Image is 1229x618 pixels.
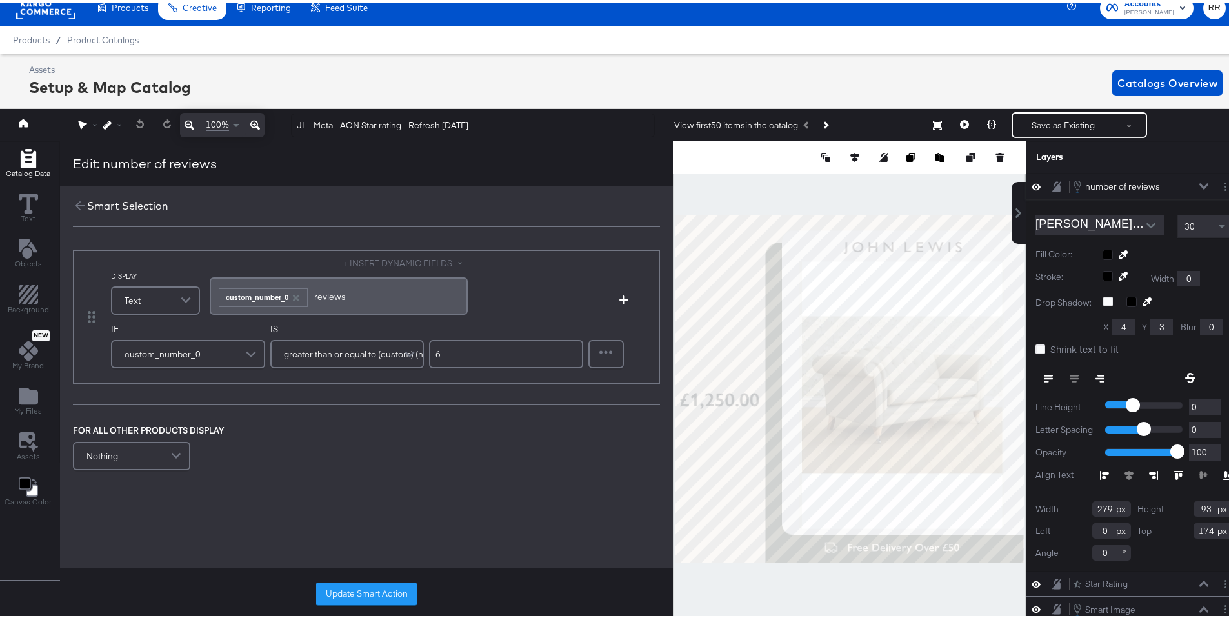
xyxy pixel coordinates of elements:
button: Text [11,189,46,226]
label: Width [1035,501,1059,513]
button: Catalogs Overview [1112,68,1223,94]
div: Smart Selection [87,196,168,211]
label: Y [1142,319,1147,331]
span: custom_number_0 [125,341,201,363]
div: number of reviews [1085,178,1160,190]
label: Drop Shadow: [1035,294,1094,306]
span: Nothing [86,443,118,464]
input: Enter value [429,337,583,366]
div: Layers [1036,148,1168,161]
div: Edit: number of reviews [73,152,217,170]
div: custom_number_0 [219,286,307,303]
button: Open [1141,214,1161,233]
label: Align Text [1035,466,1100,479]
div: Smart Image [1085,601,1135,613]
button: Smart Image [1072,600,1136,614]
span: Catalog Data [6,166,50,176]
label: DISPLAY [111,269,200,278]
span: Catalogs Overview [1117,72,1217,90]
span: My Brand [12,358,44,368]
span: [PERSON_NAME] [1124,5,1174,15]
button: Save as Existing [1013,111,1114,134]
button: Add Text [7,234,50,271]
label: Height [1137,501,1164,513]
a: Product Catalogs [67,32,139,43]
svg: Paste image [935,150,944,159]
button: + INSERT DYNAMIC FIELDS [343,255,468,267]
div: View first 50 items in the catalog [674,117,798,129]
div: Star Rating [1085,575,1128,588]
span: New [32,329,50,337]
label: Left [1035,523,1050,535]
button: Copy image [906,148,919,161]
span: greater than or equal to (custom) (number) [284,341,452,363]
div: Assets [29,61,191,74]
span: Objects [15,256,42,266]
button: Paste image [935,148,948,161]
label: IS [270,321,425,333]
span: Products [13,32,50,43]
button: Next Product [816,111,834,134]
span: 100% [206,116,229,128]
label: Stroke: [1035,268,1093,284]
label: Fill Color: [1035,246,1093,258]
span: Text [21,211,35,221]
button: Star Rating [1072,575,1128,588]
button: Update Smart Action [316,580,417,603]
span: 30 [1184,218,1195,230]
span: reviews [312,288,346,300]
label: Width [1151,270,1174,283]
button: NewMy Brand [5,324,52,372]
label: Opacity [1035,444,1095,456]
div: FOR ALL OTHER PRODUCTS DISPLAY [73,422,395,434]
button: number of reviews [1072,177,1161,191]
label: Line Height [1035,399,1095,411]
label: X [1103,319,1109,331]
button: Add Files [6,381,50,417]
label: Angle [1035,544,1059,557]
button: Assets [9,426,48,463]
span: Canvas Color [5,494,52,504]
span: Text [125,287,141,309]
label: IF [111,321,265,333]
label: Letter Spacing [1035,421,1095,434]
span: / [50,32,67,43]
label: Blur [1181,319,1197,331]
div: Setup & Map Catalog [29,74,191,95]
span: Assets [17,449,40,459]
span: Shrink text to fit [1050,340,1119,353]
span: My Files [14,403,42,414]
label: Top [1137,523,1152,535]
svg: Copy image [906,150,915,159]
span: Background [8,302,49,312]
